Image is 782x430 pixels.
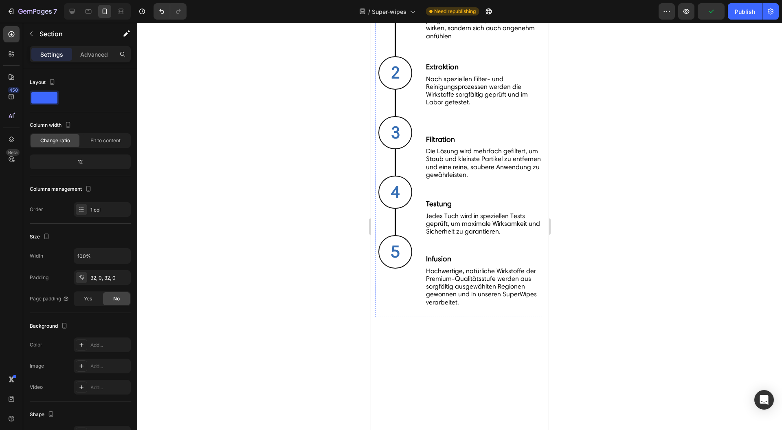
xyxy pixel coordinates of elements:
[30,184,93,195] div: Columns management
[30,341,42,348] div: Color
[113,295,120,302] span: No
[90,384,129,391] div: Add...
[30,274,48,281] div: Padding
[30,120,73,131] div: Column width
[30,409,56,420] div: Shape
[30,295,69,302] div: Page padding
[728,3,762,20] button: Publish
[30,77,57,88] div: Layout
[754,390,774,410] div: Open Intercom Messenger
[735,7,755,16] div: Publish
[31,156,129,168] div: 12
[53,7,57,16] p: 7
[74,249,130,263] input: Auto
[30,321,69,332] div: Background
[30,384,43,391] div: Video
[40,137,70,144] span: Change ratio
[434,8,476,15] span: Need republishing
[30,232,51,243] div: Size
[3,3,61,20] button: 7
[6,149,20,156] div: Beta
[90,274,129,282] div: 32, 0, 32, 0
[90,363,129,370] div: Add...
[40,50,63,59] p: Settings
[372,7,406,16] span: Super-wipes
[90,206,129,214] div: 1 col
[40,29,106,39] p: Section
[90,137,121,144] span: Fit to content
[371,23,549,430] iframe: Design area
[80,50,108,59] p: Advanced
[368,7,370,16] span: /
[30,206,43,213] div: Order
[8,87,20,93] div: 450
[30,252,43,260] div: Width
[30,362,44,370] div: Image
[84,295,92,302] span: Yes
[154,3,187,20] div: Undo/Redo
[90,342,129,349] div: Add...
